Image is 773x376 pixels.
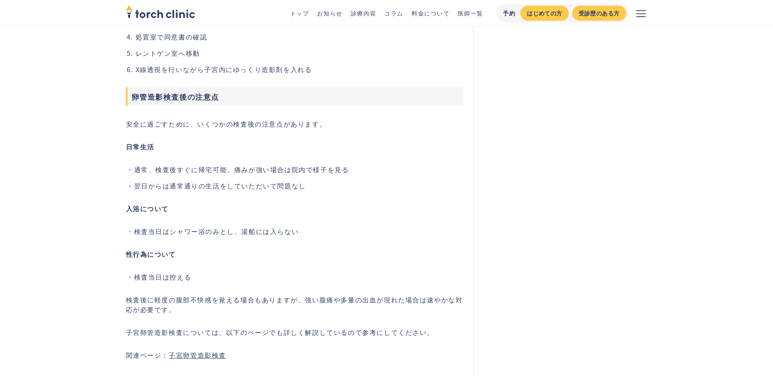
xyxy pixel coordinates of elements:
[572,6,626,21] a: 受診歴のある方
[126,249,176,259] strong: 性行為について
[169,350,226,360] a: 子宮卵管造影検査
[579,9,620,17] div: 受診歴のある方
[126,6,195,20] a: home
[126,350,464,360] p: 関連ページ：
[134,226,464,236] li: 検査当日はシャワー浴のみとし、湯船には入らない
[351,9,376,17] a: 診療内容
[126,119,464,129] p: 安全に過ごすために、いくつかの検査後の注意点があります。
[503,9,515,17] div: 予約
[126,295,464,314] p: 検査後に軽度の腹部不快感を覚える場合もありますが、強い腹痛や多量の出血が現れた場合は速やかな対応が必要です。
[126,2,195,20] img: torch clinic
[136,48,464,58] li: レントゲン室へ移動
[317,9,342,17] a: お知らせ
[458,9,483,17] a: 医師一覧
[134,164,464,174] li: 通常、検査後すぐに帰宅可能、痛みが強い場合は院内で様子を見る
[527,9,562,17] div: はじめての方
[126,87,464,106] h3: 卵管造影検査後の注意点
[290,9,309,17] a: トップ
[136,32,464,42] li: 処置室で同意書の確認
[384,9,403,17] a: コラム
[136,64,464,74] li: X線透視を行いながら子宮内にゆっくり造影剤を入れる
[134,181,464,190] li: 翌日からは通常通りの生活をしていただいて問題なし
[126,203,169,213] strong: 入浴について
[134,272,464,282] li: 検査当日は控える
[126,142,154,151] strong: 日常生活
[126,327,464,337] p: 子宮卵管造影検査については、以下のページでも詳しく解説しているので参考にしてください。
[412,9,450,17] a: 料金について
[520,6,568,21] a: はじめての方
